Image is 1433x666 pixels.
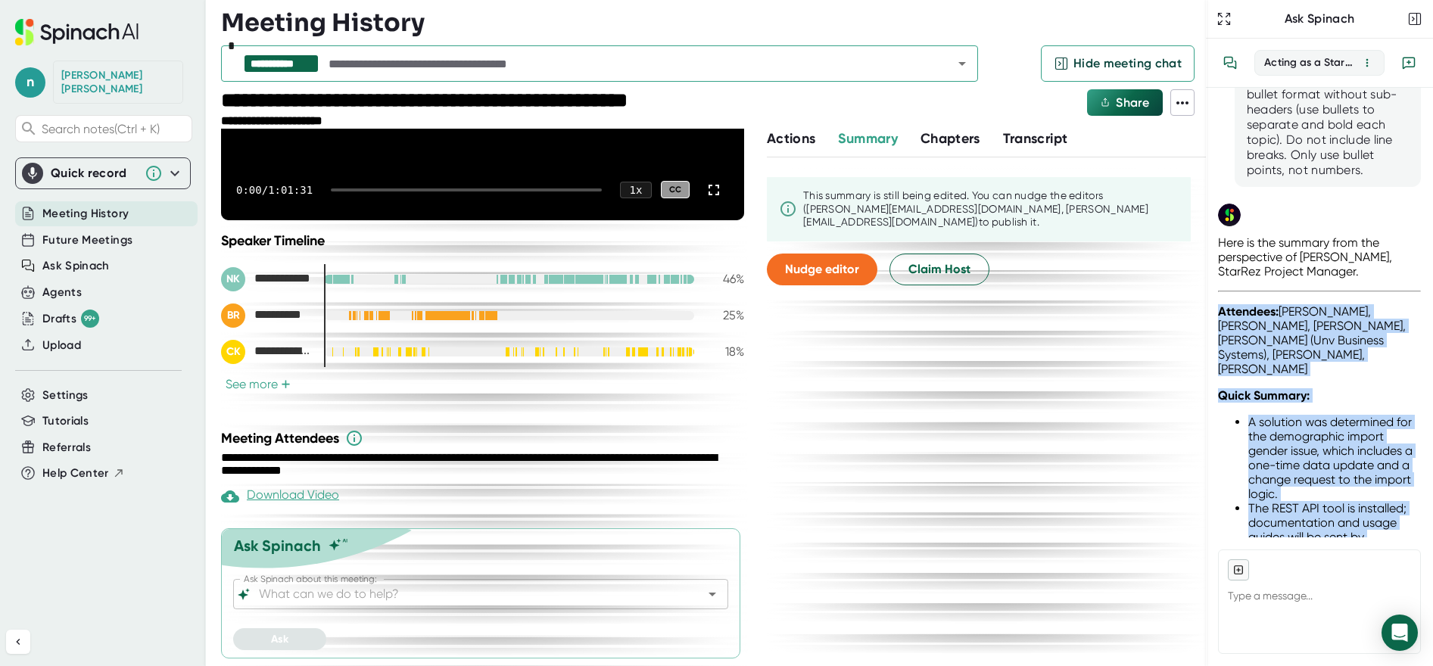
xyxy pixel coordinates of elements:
[1218,235,1421,279] p: Here is the summary from the perspective of [PERSON_NAME], StarRez Project Manager.
[51,166,137,181] div: Quick record
[1382,615,1418,651] div: Open Intercom Messenger
[81,310,99,328] div: 99+
[221,429,748,447] div: Meeting Attendees
[1041,45,1195,82] button: Hide meeting chat
[1264,56,1360,70] div: Acting as a StarRez Project Manager, write a summary from the perspective of [PERSON_NAME]. Notes...
[921,129,980,149] button: Chapters
[620,182,652,198] div: 1 x
[6,630,30,654] button: Collapse sidebar
[1073,54,1182,73] span: Hide meeting chat
[661,181,690,198] div: CC
[234,537,321,555] div: Ask Spinach
[221,232,744,249] div: Speaker Timeline
[1218,304,1279,319] strong: Attendees:
[1003,129,1068,149] button: Transcript
[706,272,744,286] div: 46 %
[952,53,973,74] button: Open
[42,465,109,482] span: Help Center
[42,205,129,223] button: Meeting History
[42,465,125,482] button: Help Center
[221,303,312,328] div: Brady Rowe
[803,189,1179,229] div: This summary is still being edited. You can nudge the editor s ([PERSON_NAME][EMAIL_ADDRESS][DOMA...
[221,340,312,364] div: Charlie Konoske
[921,130,980,147] span: Chapters
[1116,95,1149,110] span: Share
[1218,304,1421,376] p: [PERSON_NAME], [PERSON_NAME], [PERSON_NAME], [PERSON_NAME] (Unv Business Systems), [PERSON_NAME],...
[1087,89,1163,116] button: Share
[1248,415,1421,501] li: A solution was determined for the demographic import gender issue, which includes a one-time data...
[1394,48,1424,78] button: New conversation
[42,284,82,301] button: Agents
[256,584,679,605] input: What can we do to help?
[221,340,245,364] div: CK
[1235,11,1404,26] div: Ask Spinach
[1215,48,1245,78] button: View conversation history
[785,262,859,276] span: Nudge editor
[1218,388,1310,403] strong: Quick Summary:
[236,184,313,196] div: 0:00 / 1:01:31
[271,633,288,646] span: Ask
[42,387,89,404] button: Settings
[42,310,99,328] button: Drafts 99+
[702,584,723,605] button: Open
[233,628,326,650] button: Ask
[908,260,970,279] span: Claim Host
[42,310,99,328] div: Drafts
[281,378,291,391] span: +
[221,267,312,291] div: Nicole Kelly
[706,344,744,359] div: 18 %
[221,267,245,291] div: NK
[221,487,339,506] div: Download Video
[767,130,815,147] span: Actions
[42,412,89,430] button: Tutorials
[15,67,45,98] span: n
[221,8,425,37] h3: Meeting History
[889,254,989,285] button: Claim Host
[838,129,897,149] button: Summary
[42,122,188,136] span: Search notes (Ctrl + K)
[61,69,175,95] div: Nicole Kelly
[767,129,815,149] button: Actions
[1213,8,1235,30] button: Expand to Ask Spinach page
[42,439,91,456] button: Referrals
[767,254,877,285] button: Nudge editor
[838,130,897,147] span: Summary
[1404,8,1425,30] button: Close conversation sidebar
[42,337,81,354] button: Upload
[22,158,184,188] div: Quick record
[1003,130,1068,147] span: Transcript
[1248,501,1421,559] li: The REST API tool is installed; documentation and usage guides will be sent by [PERSON_NAME].
[221,303,245,328] div: BR
[221,376,295,392] button: See more+
[42,232,132,249] button: Future Meetings
[42,257,110,275] button: Ask Spinach
[706,308,744,322] div: 25 %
